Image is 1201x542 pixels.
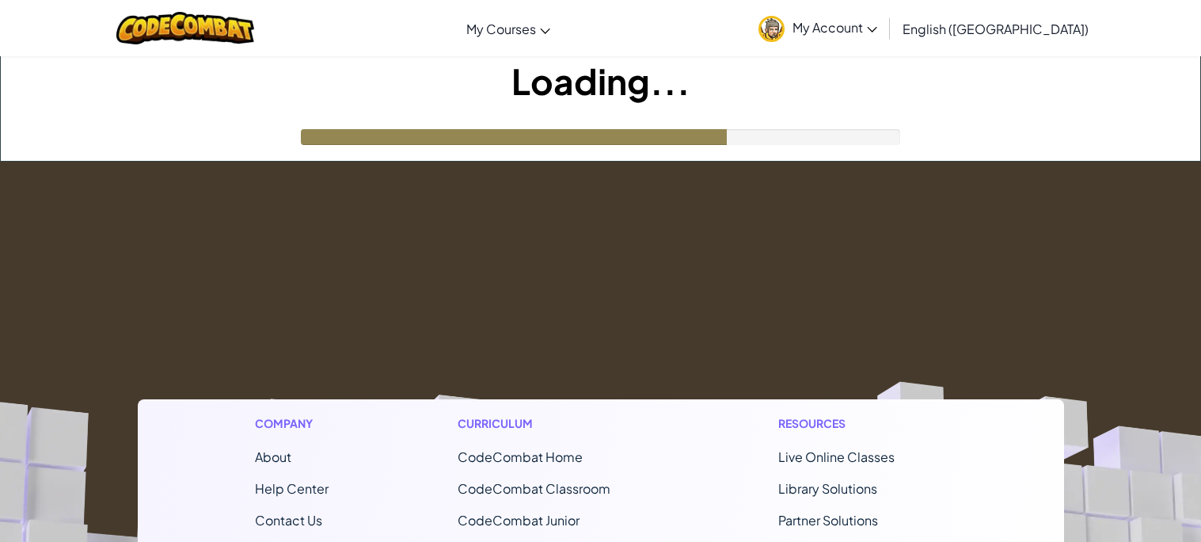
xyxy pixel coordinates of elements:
h1: Loading... [1,56,1200,105]
img: avatar [758,16,785,42]
a: CodeCombat Classroom [458,480,610,497]
a: Partner Solutions [778,512,878,529]
a: Help Center [255,480,329,497]
h1: Company [255,415,329,432]
a: CodeCombat Junior [458,512,580,529]
span: My Account [792,19,877,36]
span: My Courses [466,21,536,37]
span: Contact Us [255,512,322,529]
a: Live Online Classes [778,448,895,465]
a: About [255,448,291,465]
h1: Curriculum [458,415,649,432]
a: My Account [751,3,885,53]
span: CodeCombat Home [458,448,583,465]
a: My Courses [458,7,558,50]
span: English ([GEOGRAPHIC_DATA]) [903,21,1089,37]
a: English ([GEOGRAPHIC_DATA]) [895,7,1096,50]
h1: Resources [778,415,947,432]
a: Library Solutions [778,480,877,497]
img: CodeCombat logo [116,12,255,44]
